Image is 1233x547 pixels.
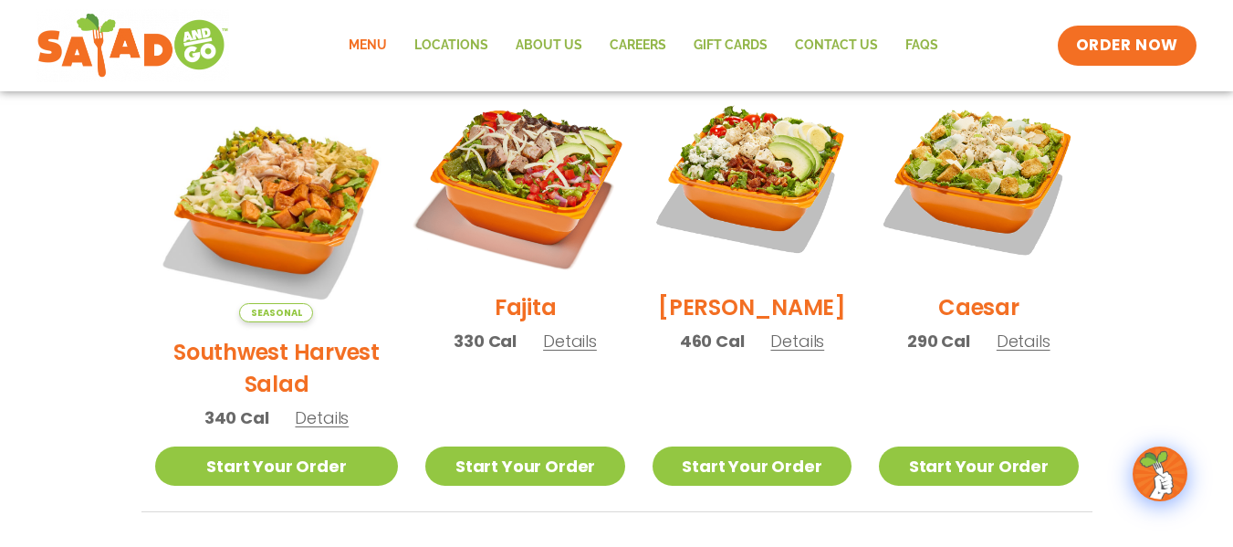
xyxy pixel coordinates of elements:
img: Product photo for Fajita Salad [408,61,642,295]
h2: [PERSON_NAME] [658,291,846,323]
img: Product photo for Southwest Harvest Salad [155,79,399,322]
a: ORDER NOW [1058,26,1196,66]
a: Menu [335,25,401,67]
a: Careers [596,25,680,67]
a: Start Your Order [879,447,1078,486]
a: About Us [502,25,596,67]
h2: Southwest Harvest Salad [155,336,399,400]
img: wpChatIcon [1134,448,1186,500]
span: 290 Cal [907,329,970,353]
span: Details [997,330,1050,352]
img: new-SAG-logo-768×292 [37,9,229,82]
a: FAQs [892,25,952,67]
img: Product photo for Cobb Salad [653,79,852,278]
a: GIFT CARDS [680,25,781,67]
span: 340 Cal [204,405,269,430]
nav: Menu [335,25,952,67]
a: Contact Us [781,25,892,67]
span: 460 Cal [680,329,745,353]
span: Details [543,330,597,352]
span: 330 Cal [454,329,517,353]
span: ORDER NOW [1076,35,1178,57]
h2: Fajita [495,291,557,323]
a: Start Your Order [653,447,852,486]
h2: Caesar [938,291,1019,323]
span: Details [295,406,349,429]
a: Start Your Order [155,447,399,486]
span: Details [770,330,824,352]
a: Locations [401,25,502,67]
span: Seasonal [239,303,313,322]
a: Start Your Order [425,447,624,486]
img: Product photo for Caesar Salad [879,79,1078,278]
